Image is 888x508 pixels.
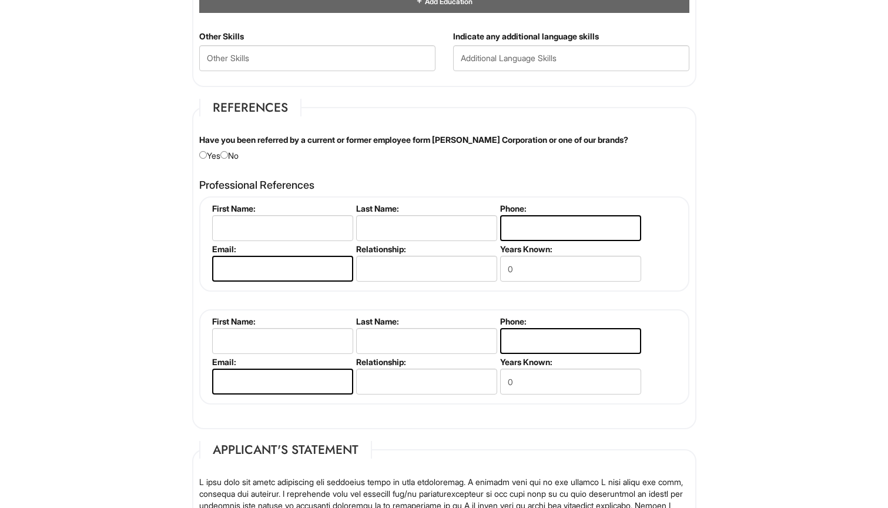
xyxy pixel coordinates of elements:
[453,45,689,71] input: Additional Language Skills
[199,179,689,191] h4: Professional References
[199,45,435,71] input: Other Skills
[500,357,639,367] label: Years Known:
[500,203,639,213] label: Phone:
[356,244,495,254] label: Relationship:
[356,357,495,367] label: Relationship:
[199,31,244,42] label: Other Skills
[500,316,639,326] label: Phone:
[356,316,495,326] label: Last Name:
[212,203,351,213] label: First Name:
[212,316,351,326] label: First Name:
[212,357,351,367] label: Email:
[453,31,599,42] label: Indicate any additional language skills
[356,203,495,213] label: Last Name:
[212,244,351,254] label: Email:
[199,99,301,116] legend: References
[199,441,372,459] legend: Applicant's Statement
[500,244,639,254] label: Years Known:
[190,134,698,162] div: Yes No
[199,134,628,146] label: Have you been referred by a current or former employee form [PERSON_NAME] Corporation or one of o...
